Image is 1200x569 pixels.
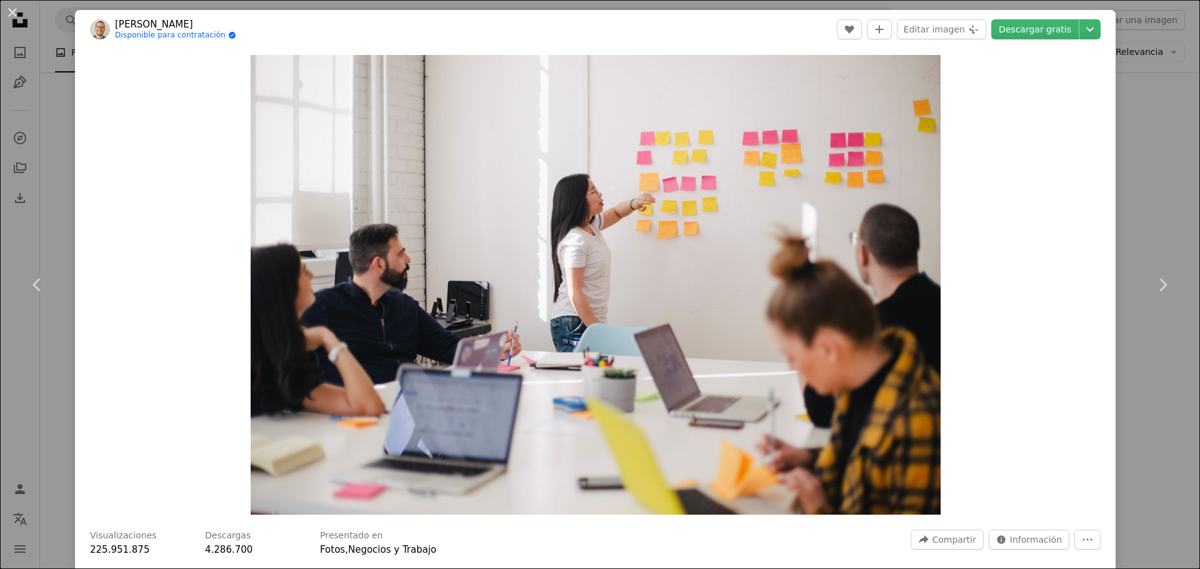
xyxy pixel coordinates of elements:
a: [PERSON_NAME] [115,18,236,31]
button: Elegir el tamaño de descarga [1079,19,1101,39]
a: Negocios y Trabajo [348,544,436,555]
a: Fotos [320,544,345,555]
button: Ampliar en esta imagen [251,55,941,515]
a: Siguiente [1125,225,1200,345]
a: Disponible para contratación [115,31,236,41]
button: Más acciones [1074,530,1101,550]
button: Me gusta [837,19,862,39]
h3: Descargas [205,530,251,542]
h3: Visualizaciones [90,530,157,542]
button: Añade a la colección [867,19,892,39]
span: 225.951.875 [90,544,149,555]
img: Ve al perfil de Jason Goodman [90,19,110,39]
img: Mujer colocando notas adhesivas en la pared [251,55,941,515]
h3: Presentado en [320,530,383,542]
span: Compartir [932,530,976,549]
button: Editar imagen [897,19,986,39]
span: , [345,544,348,555]
button: Estadísticas sobre esta imagen [989,530,1069,550]
span: 4.286.700 [205,544,252,555]
a: Descargar gratis [991,19,1079,39]
span: Información [1010,530,1062,549]
button: Compartir esta imagen [911,530,983,550]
